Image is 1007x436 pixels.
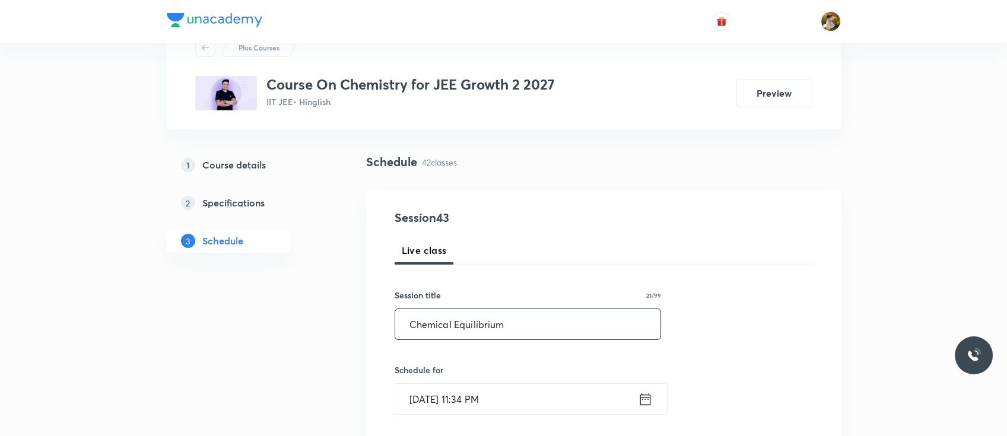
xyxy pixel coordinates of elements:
[266,76,555,93] h3: Course On Chemistry for JEE Growth 2 2027
[821,11,841,31] img: Gayatri Chillure
[395,364,662,376] h6: Schedule for
[395,209,611,227] h4: Session 43
[402,243,447,257] span: Live class
[239,42,279,53] p: Plus Courses
[202,234,243,248] h5: Schedule
[167,191,328,215] a: 2Specifications
[195,76,257,110] img: DCB7AAB4-2DCB-4487-B63F-C239AC897E29_plus.png
[167,153,328,177] a: 1Course details
[395,289,441,301] h6: Session title
[181,196,195,210] p: 2
[422,156,457,168] p: 42 classes
[167,13,262,30] a: Company Logo
[736,79,812,107] button: Preview
[646,292,661,298] p: 21/99
[181,234,195,248] p: 3
[202,158,266,172] h5: Course details
[181,158,195,172] p: 1
[395,309,661,339] input: A great title is short, clear and descriptive
[712,12,731,31] button: avatar
[716,16,727,27] img: avatar
[167,13,262,27] img: Company Logo
[366,153,417,171] h4: Schedule
[266,96,555,108] p: IIT JEE • Hinglish
[202,196,265,210] h5: Specifications
[967,348,981,362] img: ttu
